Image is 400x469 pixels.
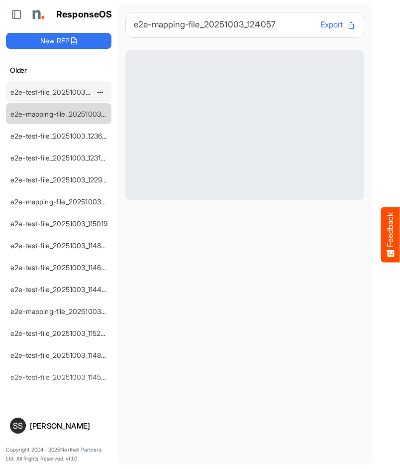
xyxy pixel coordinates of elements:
a: e2e-test-file_20251003_114502 [10,373,110,381]
a: e2e-test-file_20251003_123640 [10,132,111,140]
a: e2e-test-file_20251003_123146 [10,154,109,162]
h1: ResponseOS [56,9,112,20]
div: [PERSON_NAME] [30,422,107,430]
h6: e2e-mapping-file_20251003_124057 [134,20,312,29]
a: e2e-test-file_20251003_122949 [10,175,111,184]
button: dropdownbutton [95,87,105,97]
button: Export [320,18,356,31]
a: e2e-test-file_20251003_115234 [10,329,109,337]
a: e2e-mapping-file_20251003_124057 [10,110,126,118]
img: Northell [27,4,47,24]
button: Feedback [381,207,400,262]
p: Copyright 2004 - 2025 Northell Partners Ltd. All Rights Reserved. v 1.1.0 [6,446,111,463]
h6: Older [6,65,111,76]
a: e2e-test-file_20251003_114427 [10,285,109,294]
a: e2e-test-file_20251003_114835 [10,351,109,359]
a: e2e-test-file_20251003_162459 [10,88,111,96]
a: e2e-test-file_20251003_114625 [10,263,109,272]
a: e2e-mapping-file_20251003_115256 [10,197,124,206]
div: Loading RFP [125,50,364,200]
a: e2e-test-file_20251003_115019 [10,219,108,228]
span: SS [13,422,23,430]
a: e2e-mapping-file_20251003_105358 [10,307,126,315]
button: New RFP [6,33,111,49]
a: e2e-test-file_20251003_114842 [10,241,110,250]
